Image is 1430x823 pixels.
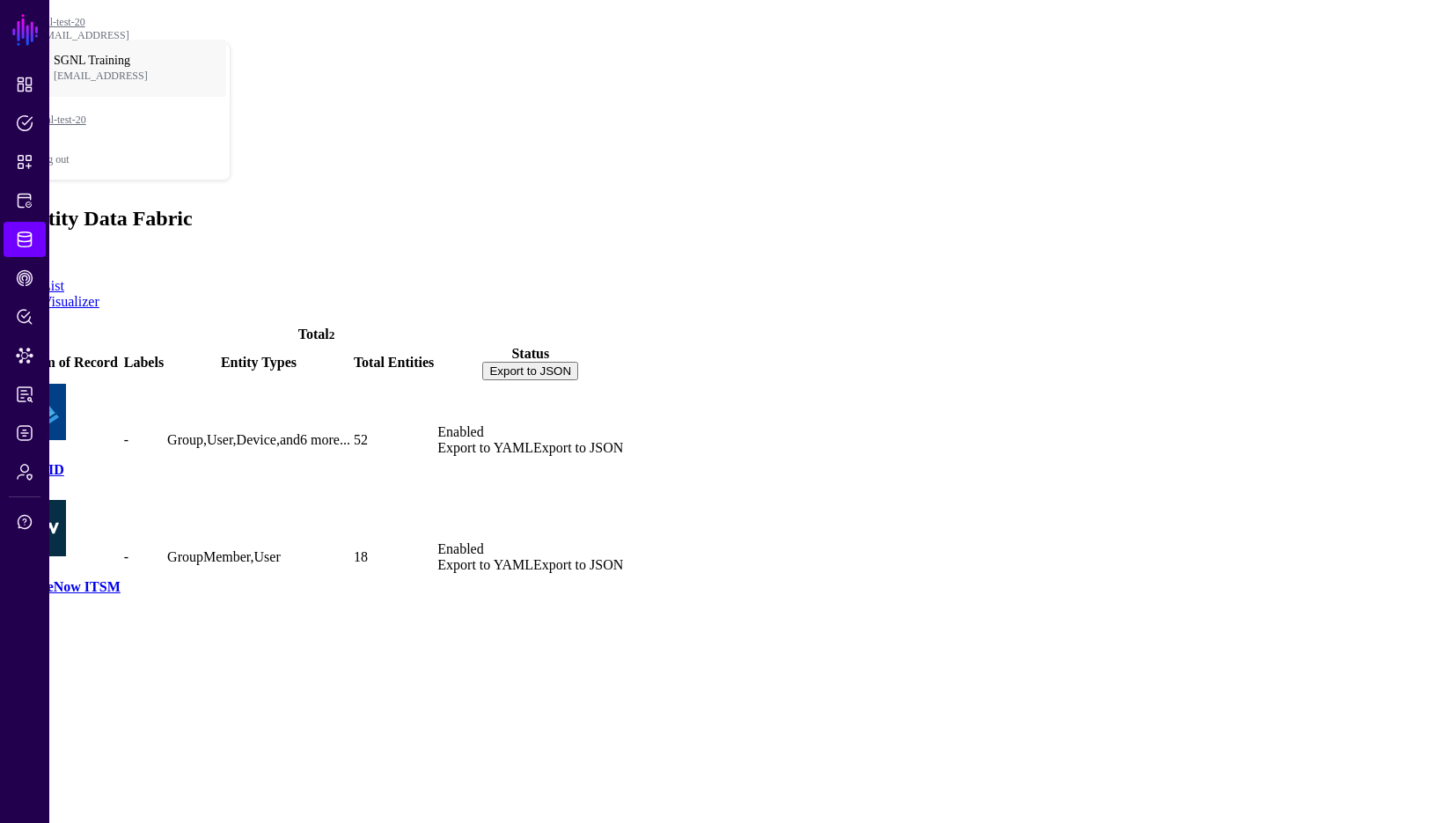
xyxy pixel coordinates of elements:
span: Enabled [437,424,483,439]
small: 2 [329,328,335,342]
a: Logs [4,415,46,451]
a: 6 more... [300,432,350,447]
span: CAEP Hub [16,269,33,287]
td: GroupMember, User [166,499,351,614]
button: Export to JSON [482,362,578,380]
a: Admin [4,454,46,489]
span: Snippets [16,153,33,171]
a: Policy Lens [4,299,46,334]
a: Export to JSON [533,557,623,572]
span: Policies [16,114,33,132]
a: Snippets [4,144,46,180]
span: Admin [16,463,33,481]
span: Data Lens [16,347,33,364]
a: Visualizer [42,294,99,309]
a: List [42,278,64,293]
a: Export to YAML [437,440,533,455]
strong: Total [298,327,329,342]
a: CAEP Hub [4,261,46,296]
td: 18 [353,499,435,614]
span: Policy Lens [16,308,33,326]
a: sgnl-test-20 [36,92,230,148]
a: Identity Data Fabric [4,222,46,257]
div: System of Record [10,355,121,371]
div: Labels [124,355,164,371]
h2: Identity Data Fabric [7,207,1423,231]
a: Data Lens [4,338,46,373]
a: Export to JSON [533,440,623,455]
td: - [123,499,165,614]
span: Enabled [437,541,483,556]
span: Dashboard [16,76,33,93]
a: sgnl-test-20 [35,16,85,28]
a: ServiceNow ITSM [10,579,121,594]
span: Reports [16,386,33,403]
td: Group, User, Device, and [166,383,351,498]
a: Reports [4,377,46,412]
span: Support [16,513,33,531]
a: Protected Systems [4,183,46,218]
span: Entity Types [221,355,297,370]
div: Total Entities [354,355,434,371]
div: Log out [36,153,230,166]
a: Export to YAML [437,557,533,572]
span: Logs [16,424,33,442]
a: SGNL [11,11,40,49]
a: Dashboard [4,67,46,102]
span: [EMAIL_ADDRESS] [54,70,172,83]
span: Identity Data Fabric [16,231,33,248]
td: 52 [353,383,435,498]
span: Protected Systems [16,192,33,209]
td: - [123,383,165,498]
span: SGNL Training [54,54,172,68]
div: Status [437,346,623,362]
div: [EMAIL_ADDRESS] [35,29,231,42]
a: Policies [4,106,46,141]
span: sgnl-test-20 [36,114,177,127]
